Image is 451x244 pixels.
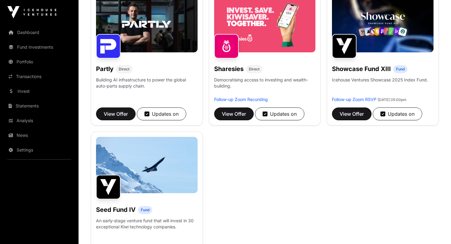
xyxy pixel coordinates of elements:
[332,77,428,83] p: Icehouse Ventures Showcase 2025 Index Fund.
[96,77,198,96] p: Building AI infrastructure to power the global auto-parts supply chain.
[96,107,136,120] button: View Offer
[96,34,121,58] img: Partly
[380,110,414,118] div: Updates on
[332,65,391,73] h1: Showcase Fund XIII
[214,65,244,73] h1: Sharesies
[145,110,179,118] div: Updates on
[104,110,128,118] span: View Offer
[396,67,405,72] span: Fund
[378,97,407,102] span: [DATE] 05:00pm
[7,6,56,18] img: Icehouse Ventures Logo
[332,34,357,58] img: Showcase Fund XIII
[96,65,114,73] h1: Partly
[249,67,260,72] span: Direct
[373,107,422,120] button: Updates on
[222,110,246,118] span: View Offer
[5,114,74,127] a: Analysis
[141,208,149,212] span: Fund
[5,55,74,69] a: Portfolio
[96,137,198,193] img: image-1600x800.jpg
[137,107,186,120] button: Updates on
[5,99,74,113] a: Statements
[332,97,376,102] a: Follow-up Zoom RSVP
[5,26,74,39] a: Dashboard
[5,40,74,54] a: Fund Investments
[5,143,74,157] a: Settings
[214,77,316,96] p: Democratising access to investing and wealth-building.
[96,175,121,199] img: Seed Fund IV
[214,34,239,58] img: Sharesies
[255,107,304,120] button: Updates on
[214,107,254,120] button: View Offer
[340,110,364,118] span: View Offer
[263,110,297,118] div: Updates on
[5,129,74,142] a: News
[119,67,129,72] span: Direct
[332,107,372,120] button: View Offer
[5,84,74,98] a: Invest
[420,215,451,244] iframe: Chat Widget
[96,218,198,230] p: An early-stage venture fund that will invest in 30 exceptional Kiwi technology companies.
[96,205,136,214] h1: Seed Fund IV
[214,97,268,102] a: Follow-up Zoom Recording
[5,70,74,83] a: Transactions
